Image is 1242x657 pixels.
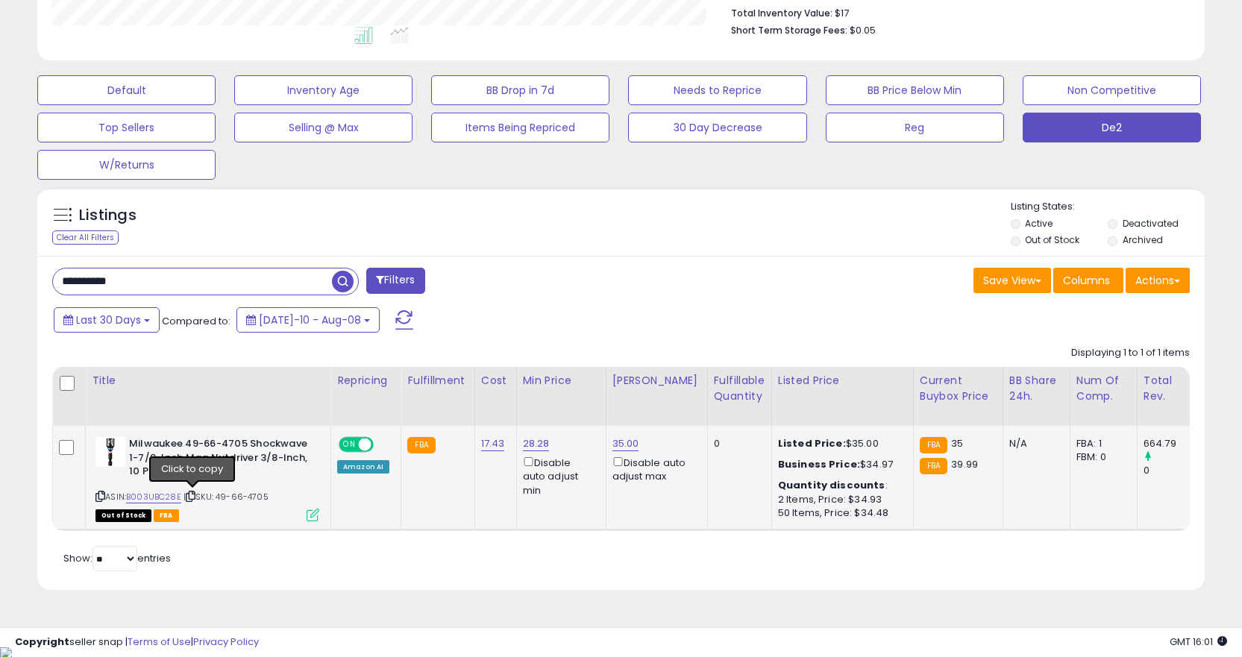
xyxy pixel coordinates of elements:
[714,373,765,404] div: Fulfillable Quantity
[1123,217,1179,230] label: Deactivated
[523,454,595,497] div: Disable auto adjust min
[37,150,216,180] button: W/Returns
[431,113,609,142] button: Items Being Repriced
[63,551,171,565] span: Show: entries
[612,454,696,483] div: Disable auto adjust max
[951,457,978,471] span: 39.99
[37,113,216,142] button: Top Sellers
[1025,217,1053,230] label: Active
[1023,113,1201,142] button: De2
[826,113,1004,142] button: Reg
[366,268,424,294] button: Filters
[1170,635,1227,649] span: 2025-09-8 16:01 GMT
[1011,200,1205,214] p: Listing States:
[337,460,389,474] div: Amazon AI
[259,312,361,327] span: [DATE]-10 - Aug-08
[628,113,806,142] button: 30 Day Decrease
[778,457,860,471] b: Business Price:
[1144,437,1204,450] div: 664.79
[236,307,380,333] button: [DATE]-10 - Aug-08
[128,635,191,649] a: Terms of Use
[95,509,151,522] span: All listings that are currently out of stock and unavailable for purchase on Amazon
[126,491,181,503] a: B003UBC28E
[481,436,505,451] a: 17.43
[1076,373,1131,404] div: Num of Comp.
[714,437,760,450] div: 0
[154,509,179,522] span: FBA
[778,506,902,520] div: 50 Items, Price: $34.48
[371,438,395,451] span: OFF
[95,437,125,467] img: 314U52BsfUL._SL40_.jpg
[731,24,847,37] b: Short Term Storage Fees:
[431,75,609,105] button: BB Drop in 7d
[193,635,259,649] a: Privacy Policy
[778,478,885,492] b: Quantity discounts
[1071,346,1190,360] div: Displaying 1 to 1 of 1 items
[95,437,319,520] div: ASIN:
[826,75,1004,105] button: BB Price Below Min
[612,373,701,389] div: [PERSON_NAME]
[628,75,806,105] button: Needs to Reprice
[54,307,160,333] button: Last 30 Days
[15,635,69,649] strong: Copyright
[79,205,137,226] h5: Listings
[731,3,1179,21] li: $17
[129,437,310,482] b: Milwaukee 49-66-4705 Shockwave 1-7/8-Inch Mag Nutdriver 3/8-Inch, 10 Pack
[1076,450,1126,464] div: FBM: 0
[1009,437,1058,450] div: N/A
[1025,233,1079,246] label: Out of Stock
[340,438,359,451] span: ON
[951,436,963,450] span: 35
[778,436,846,450] b: Listed Price:
[184,491,269,503] span: | SKU: 49-66-4705
[234,113,413,142] button: Selling @ Max
[407,373,468,389] div: Fulfillment
[612,436,639,451] a: 35.00
[481,373,510,389] div: Cost
[1076,437,1126,450] div: FBA: 1
[778,437,902,450] div: $35.00
[1053,268,1123,293] button: Columns
[337,373,395,389] div: Repricing
[52,230,119,245] div: Clear All Filters
[1123,233,1163,246] label: Archived
[523,436,550,451] a: 28.28
[850,23,876,37] span: $0.05
[1126,268,1190,293] button: Actions
[778,479,902,492] div: :
[778,458,902,471] div: $34.97
[920,458,947,474] small: FBA
[1009,373,1064,404] div: BB Share 24h.
[973,268,1051,293] button: Save View
[1144,464,1204,477] div: 0
[1144,373,1198,404] div: Total Rev.
[1063,273,1110,288] span: Columns
[76,312,141,327] span: Last 30 Days
[234,75,413,105] button: Inventory Age
[15,635,259,650] div: seller snap | |
[920,373,997,404] div: Current Buybox Price
[920,437,947,453] small: FBA
[162,314,230,328] span: Compared to:
[523,373,600,389] div: Min Price
[778,373,907,389] div: Listed Price
[407,437,435,453] small: FBA
[37,75,216,105] button: Default
[731,7,832,19] b: Total Inventory Value:
[778,493,902,506] div: 2 Items, Price: $34.93
[1023,75,1201,105] button: Non Competitive
[92,373,324,389] div: Title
